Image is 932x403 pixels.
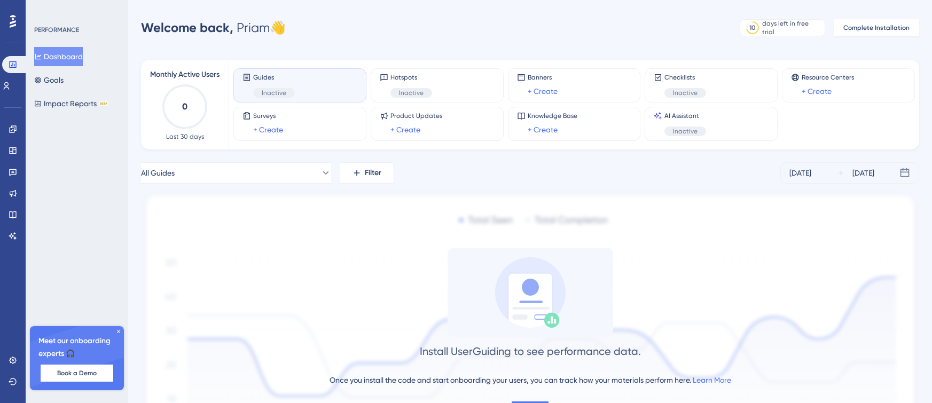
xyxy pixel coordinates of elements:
div: PERFORMANCE [34,26,79,34]
span: Inactive [673,89,698,97]
span: Resource Centers [802,73,854,82]
span: Complete Installation [843,23,910,32]
span: AI Assistant [664,112,706,120]
button: Book a Demo [41,365,113,382]
span: Guides [253,73,295,82]
button: Goals [34,70,64,90]
span: All Guides [141,167,175,179]
span: Inactive [262,89,286,97]
span: Inactive [399,89,424,97]
button: All Guides [141,162,331,184]
span: Banners [528,73,558,82]
span: Filter [365,167,381,179]
div: BETA [99,101,108,106]
a: + Create [802,85,832,98]
a: + Create [528,123,558,136]
div: Priam 👋 [141,19,286,36]
div: Once you install the code and start onboarding your users, you can track how your materials perfo... [330,374,731,386]
div: days left in free trial [762,19,821,36]
button: Complete Installation [834,19,919,36]
text: 0 [182,101,187,112]
span: Last 30 days [166,132,204,141]
div: [DATE] [852,167,874,179]
span: Checklists [664,73,706,82]
span: Surveys [253,112,283,120]
div: Install UserGuiding to see performance data. [420,344,641,359]
span: Product Updates [390,112,442,120]
a: + Create [390,123,420,136]
span: Knowledge Base [528,112,577,120]
a: Learn More [693,376,731,384]
div: [DATE] [789,167,811,179]
button: Impact ReportsBETA [34,94,108,113]
a: + Create [253,123,283,136]
a: + Create [528,85,558,98]
span: Hotspots [390,73,432,82]
span: Inactive [673,127,698,136]
span: Book a Demo [57,369,97,377]
div: 10 [749,23,756,32]
button: Dashboard [34,47,83,66]
span: Welcome back, [141,20,233,35]
span: Monthly Active Users [150,68,220,81]
span: Meet our onboarding experts 🎧 [38,335,115,360]
button: Filter [340,162,393,184]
